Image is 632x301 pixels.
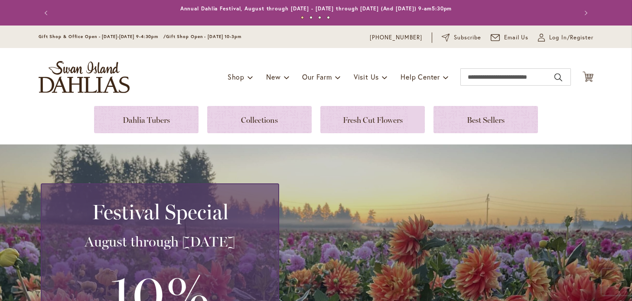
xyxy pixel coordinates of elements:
a: store logo [39,61,130,93]
span: Visit Us [354,72,379,81]
span: Subscribe [454,33,481,42]
a: [PHONE_NUMBER] [370,33,422,42]
span: Our Farm [302,72,332,81]
button: Next [576,4,593,22]
button: 4 of 4 [327,16,330,19]
button: Previous [39,4,56,22]
h2: Festival Special [52,200,268,224]
button: 1 of 4 [301,16,304,19]
span: Email Us [504,33,529,42]
h3: August through [DATE] [52,233,268,250]
span: Gift Shop Open - [DATE] 10-3pm [166,34,241,39]
button: 2 of 4 [309,16,313,19]
button: 3 of 4 [318,16,321,19]
span: Log In/Register [549,33,593,42]
a: Subscribe [442,33,481,42]
a: Annual Dahlia Festival, August through [DATE] - [DATE] through [DATE] (And [DATE]) 9-am5:30pm [180,5,452,12]
span: Gift Shop & Office Open - [DATE]-[DATE] 9-4:30pm / [39,34,166,39]
span: Help Center [401,72,440,81]
a: Email Us [491,33,529,42]
a: Log In/Register [538,33,593,42]
span: Shop [228,72,244,81]
span: New [266,72,280,81]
